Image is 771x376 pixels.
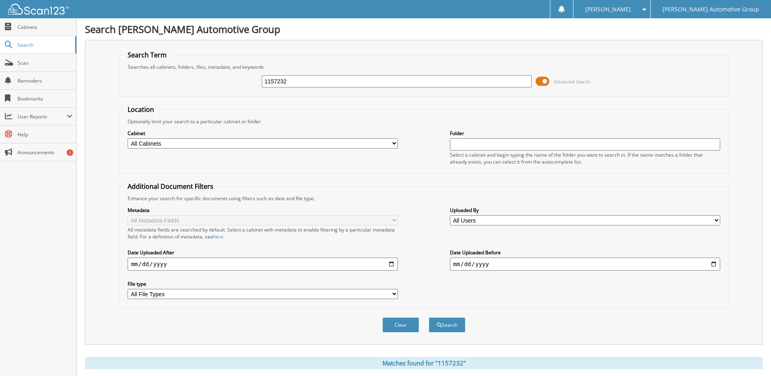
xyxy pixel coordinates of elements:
[450,130,720,137] label: Folder
[124,182,217,191] legend: Additional Document Filters
[124,63,724,70] div: Searches all cabinets, folders, files, metadata, and keywords
[17,149,72,156] span: Announcements
[124,195,724,202] div: Enhance your search for specific documents using filters such as date and file type.
[17,95,72,102] span: Bookmarks
[554,79,590,85] span: Advanced Search
[85,357,763,369] div: Matches found for "1157232"
[213,233,224,240] a: here
[17,59,72,66] span: Scan
[17,24,72,31] span: Cabinets
[128,207,398,214] label: Metadata
[128,226,398,240] div: All metadata fields are searched by default. Select a cabinet with metadata to enable filtering b...
[124,105,158,114] legend: Location
[429,317,465,332] button: Search
[124,118,724,125] div: Optionally limit your search to a particular cabinet or folder
[17,77,72,84] span: Reminders
[585,7,631,12] span: [PERSON_NAME]
[67,149,73,156] div: 1
[450,258,720,271] input: end
[450,249,720,256] label: Date Uploaded Before
[85,22,763,36] h1: Search [PERSON_NAME] Automotive Group
[450,207,720,214] label: Uploaded By
[382,317,419,332] button: Clear
[17,113,67,120] span: User Reports
[124,50,171,59] legend: Search Term
[662,7,759,12] span: [PERSON_NAME] Automotive Group
[17,131,72,138] span: Help
[128,258,398,271] input: start
[450,151,720,165] div: Select a cabinet and begin typing the name of the folder you want to search in. If the name match...
[17,42,71,48] span: Search
[128,249,398,256] label: Date Uploaded After
[8,4,69,15] img: scan123-logo-white.svg
[128,280,398,287] label: File type
[128,130,398,137] label: Cabinet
